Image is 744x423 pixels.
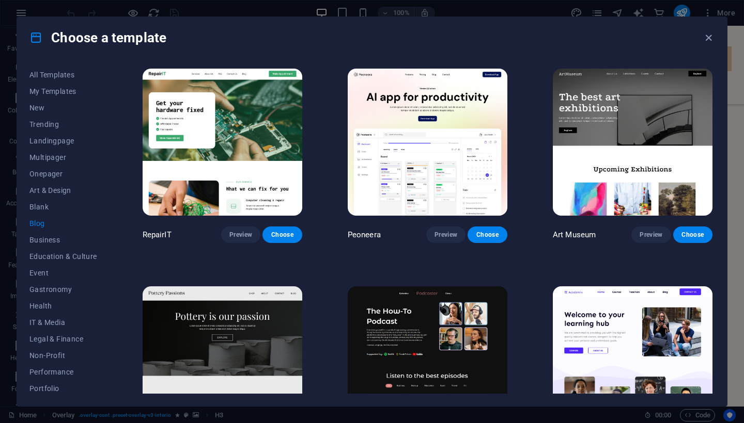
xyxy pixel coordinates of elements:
[29,116,97,133] button: Trending
[426,226,466,243] button: Preview
[262,226,302,243] button: Choose
[553,69,712,216] img: Art Museum
[29,219,97,227] span: Blog
[29,380,97,397] button: Portfolio
[29,100,97,116] button: New
[29,252,97,261] span: Education & Culture
[29,331,97,347] button: Legal & Finance
[29,298,97,314] button: Health
[29,314,97,331] button: IT & Media
[631,226,671,243] button: Preview
[476,231,499,239] span: Choose
[29,153,97,161] span: Multipager
[143,230,172,240] p: RepairIT
[29,71,97,79] span: All Templates
[29,236,97,244] span: Business
[143,69,302,216] img: RepairIT
[29,347,97,364] button: Non-Profit
[29,232,97,248] button: Business
[29,199,97,215] button: Blank
[29,269,97,277] span: Event
[29,265,97,281] button: Event
[29,133,97,149] button: Landingpage
[229,231,252,239] span: Preview
[29,351,97,360] span: Non-Profit
[29,87,97,95] span: My Templates
[29,248,97,265] button: Education & Culture
[29,67,97,83] button: All Templates
[29,203,97,211] span: Blank
[673,226,712,243] button: Choose
[29,104,97,112] span: New
[468,226,507,243] button: Choose
[29,170,97,178] span: Onepager
[29,29,166,46] h4: Choose a template
[435,231,457,239] span: Preview
[29,364,97,380] button: Performance
[29,368,97,376] span: Performance
[29,137,97,145] span: Landingpage
[29,215,97,232] button: Blog
[29,285,97,294] span: Gastronomy
[29,149,97,166] button: Multipager
[29,186,97,194] span: Art & Design
[29,302,97,310] span: Health
[29,281,97,298] button: Gastronomy
[221,226,260,243] button: Preview
[29,182,97,199] button: Art & Design
[553,230,596,240] p: Art Museum
[29,166,97,182] button: Onepager
[348,69,507,216] img: Peoneera
[29,83,97,100] button: My Templates
[348,230,381,240] p: Peoneera
[640,231,662,239] span: Preview
[29,120,97,128] span: Trending
[681,231,704,239] span: Choose
[29,318,97,327] span: IT & Media
[29,335,97,343] span: Legal & Finance
[271,231,293,239] span: Choose
[29,384,97,393] span: Portfolio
